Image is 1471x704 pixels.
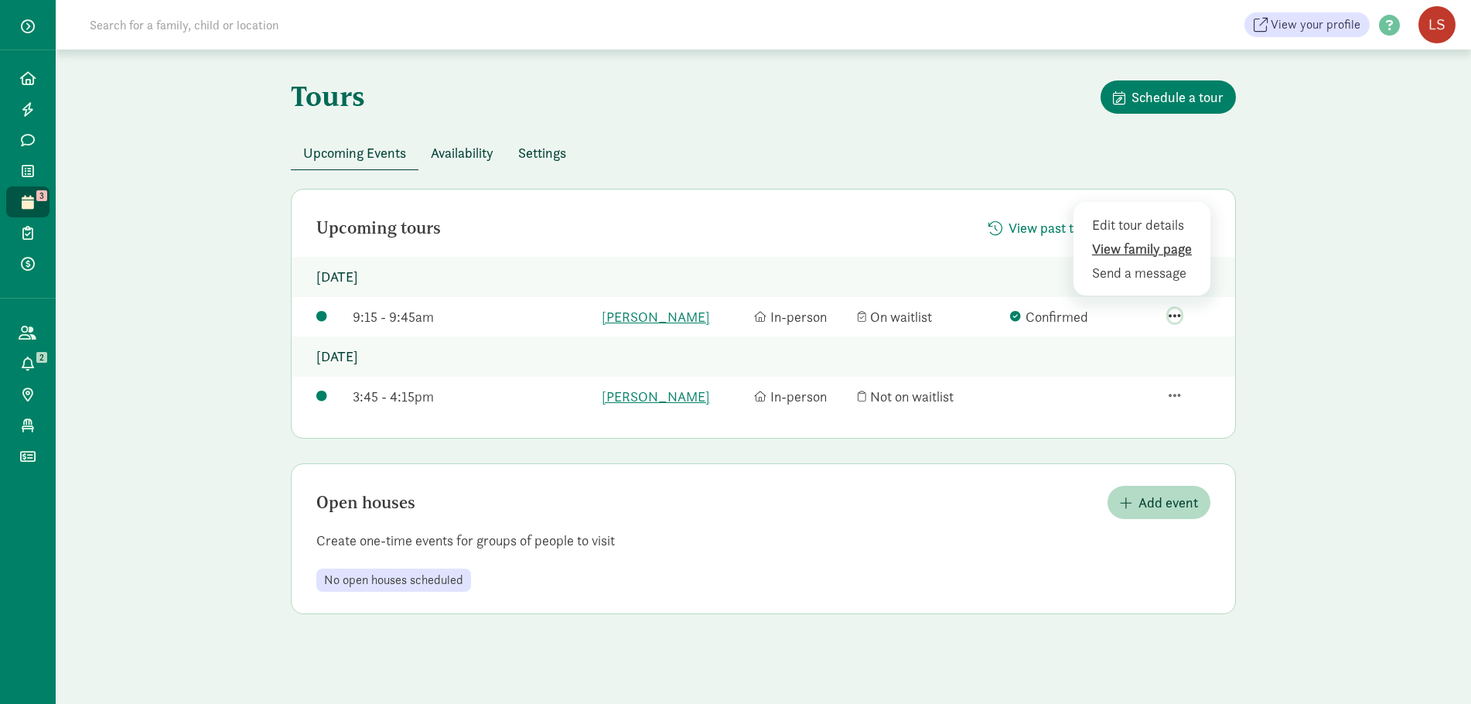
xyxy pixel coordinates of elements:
a: [PERSON_NAME] [602,386,746,407]
span: Availability [431,142,493,163]
button: Upcoming Events [291,136,418,169]
button: Schedule a tour [1101,80,1236,114]
span: 2 [36,352,47,363]
input: Search for a family, child or location [80,9,514,40]
a: 2 [6,348,49,379]
p: Create one-time events for groups of people to visit [292,531,1235,550]
span: View past tours [1009,217,1100,238]
h1: Tours [291,80,365,111]
iframe: Chat Widget [1394,630,1471,704]
span: 3 [36,190,47,201]
span: Schedule a tour [1131,87,1224,108]
div: Confirmed [1010,306,1155,327]
p: [DATE] [292,337,1235,377]
div: Send a message [1092,262,1196,283]
button: Availability [418,136,506,169]
a: [PERSON_NAME] [602,306,746,327]
div: Edit tour details [1092,214,1196,235]
a: View past tours [976,220,1112,238]
div: 9:15 - 9:45am [353,306,593,327]
a: View your profile [1244,12,1370,37]
h2: Open houses [316,494,415,512]
div: 3:45 - 4:15pm [353,386,593,407]
p: [DATE] [292,257,1235,297]
div: In-person [754,386,851,407]
span: Settings [518,142,566,163]
button: Settings [506,136,579,169]
div: In-person [754,306,851,327]
span: View your profile [1271,15,1360,34]
span: No open houses scheduled [324,573,463,587]
button: View past tours [976,211,1112,244]
a: 3 [6,186,49,217]
div: View family page [1092,238,1196,259]
button: Add event [1108,486,1210,519]
span: Upcoming Events [303,142,406,163]
span: Add event [1138,492,1198,513]
div: Not on waitlist [858,386,1002,407]
div: On waitlist [858,306,1002,327]
h2: Upcoming tours [316,219,441,238]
